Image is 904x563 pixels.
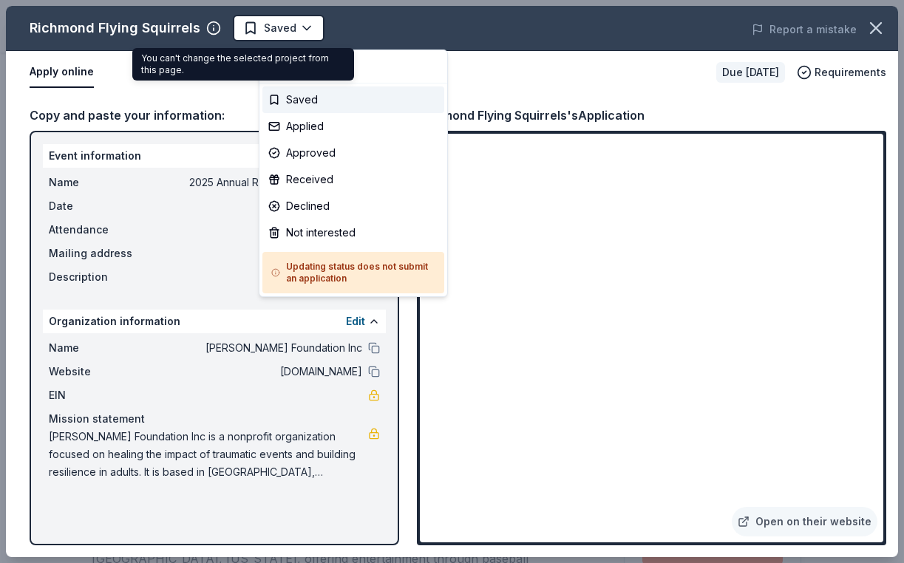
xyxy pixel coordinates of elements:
div: Not interested [262,219,444,246]
div: Update status... [262,53,444,80]
div: Approved [262,140,444,166]
div: Applied [262,113,444,140]
div: Saved [262,86,444,113]
span: 2025 Annual Resilience Celebration [174,18,293,35]
div: Received [262,166,444,193]
div: Declined [262,193,444,219]
h5: Updating status does not submit an application [271,261,435,284]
